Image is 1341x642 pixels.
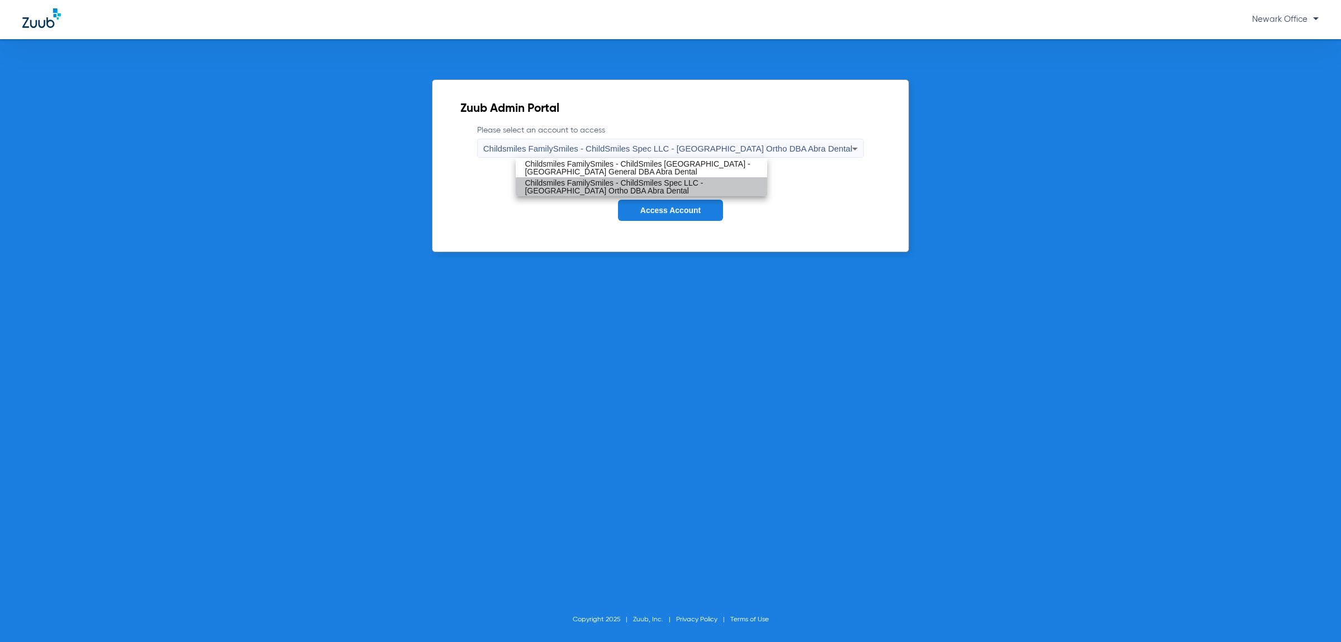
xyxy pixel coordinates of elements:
img: Zuub Logo [22,8,61,28]
span: Access Account [640,206,701,215]
span: Newark Office [1252,15,1319,23]
h2: Zuub Admin Portal [460,103,881,115]
a: Privacy Policy [676,616,717,623]
label: Please select an account to access [477,125,864,158]
a: Terms of Use [730,616,769,623]
li: Zuub, Inc. [633,614,676,625]
iframe: Chat Widget [1285,588,1341,642]
span: Childsmiles FamilySmiles - ChildSmiles Spec LLC - [GEOGRAPHIC_DATA] Ortho DBA Abra Dental [483,144,852,153]
li: Copyright 2025 [573,614,633,625]
button: Access Account [618,200,723,221]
